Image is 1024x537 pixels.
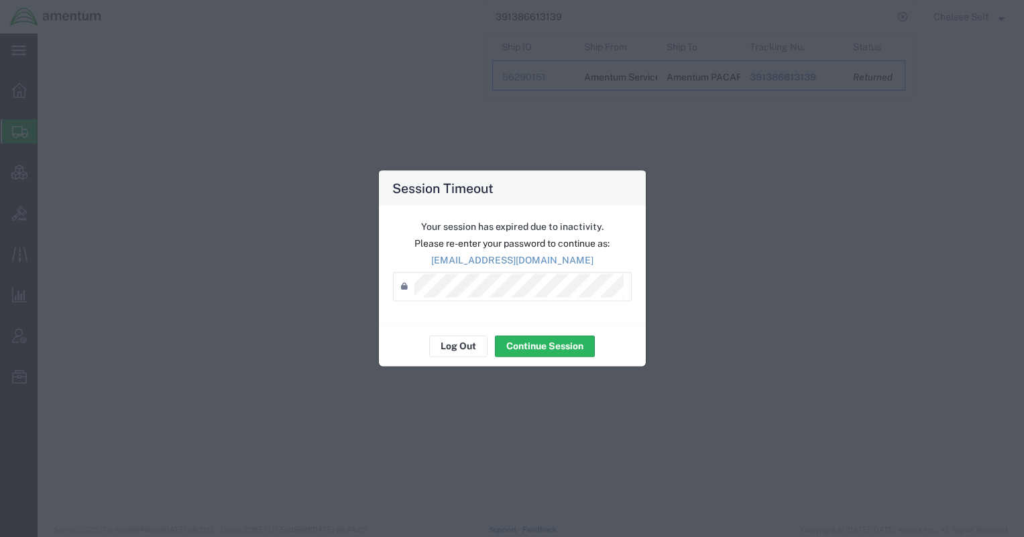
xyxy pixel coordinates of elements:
p: Your session has expired due to inactivity. [393,219,632,233]
button: Log Out [429,335,488,357]
p: [EMAIL_ADDRESS][DOMAIN_NAME] [393,253,632,267]
p: Please re-enter your password to continue as: [393,236,632,250]
h4: Session Timeout [392,178,494,197]
button: Continue Session [495,335,595,357]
